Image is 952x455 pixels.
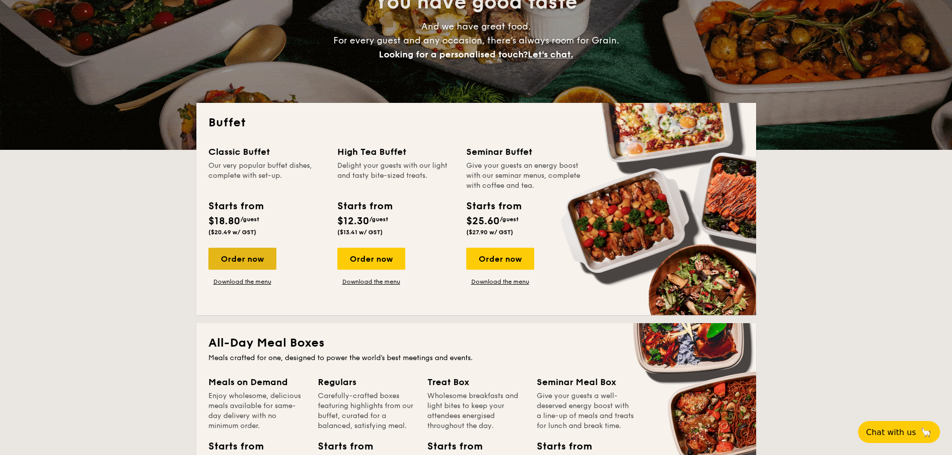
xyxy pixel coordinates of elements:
div: Wholesome breakfasts and light bites to keep your attendees energised throughout the day. [427,391,525,431]
div: Starts from [537,439,582,454]
span: 🦙 [920,427,932,438]
div: Meals crafted for one, designed to power the world's best meetings and events. [208,353,744,363]
h2: All-Day Meal Boxes [208,335,744,351]
div: Seminar Meal Box [537,375,634,389]
a: Download the menu [337,278,405,286]
div: Give your guests a well-deserved energy boost with a line-up of meals and treats for lunch and br... [537,391,634,431]
span: ($27.90 w/ GST) [466,229,513,236]
div: Give your guests an energy boost with our seminar menus, complete with coffee and tea. [466,161,583,191]
div: Order now [208,248,276,270]
div: Delight your guests with our light and tasty bite-sized treats. [337,161,454,191]
span: Looking for a personalised touch? [379,49,528,60]
button: Chat with us🦙 [858,421,940,443]
div: Starts from [337,199,392,214]
span: ($13.41 w/ GST) [337,229,383,236]
a: Download the menu [208,278,276,286]
div: Starts from [427,439,472,454]
h2: Buffet [208,115,744,131]
div: Carefully-crafted boxes featuring highlights from our buffet, curated for a balanced, satisfying ... [318,391,415,431]
span: $12.30 [337,215,369,227]
div: High Tea Buffet [337,145,454,159]
div: Starts from [318,439,363,454]
div: Starts from [208,199,263,214]
div: Classic Buffet [208,145,325,159]
a: Download the menu [466,278,534,286]
span: Chat with us [866,428,916,437]
div: Seminar Buffet [466,145,583,159]
div: Starts from [466,199,521,214]
div: Our very popular buffet dishes, complete with set-up. [208,161,325,191]
div: Order now [337,248,405,270]
span: And we have great food. For every guest and any occasion, there’s always room for Grain. [333,21,619,60]
div: Regulars [318,375,415,389]
span: /guest [240,216,259,223]
span: Let's chat. [528,49,573,60]
div: Enjoy wholesome, delicious meals available for same-day delivery with no minimum order. [208,391,306,431]
div: Treat Box [427,375,525,389]
div: Starts from [208,439,253,454]
div: Order now [466,248,534,270]
span: ($20.49 w/ GST) [208,229,256,236]
span: $18.80 [208,215,240,227]
span: /guest [369,216,388,223]
span: /guest [500,216,519,223]
span: $25.60 [466,215,500,227]
div: Meals on Demand [208,375,306,389]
